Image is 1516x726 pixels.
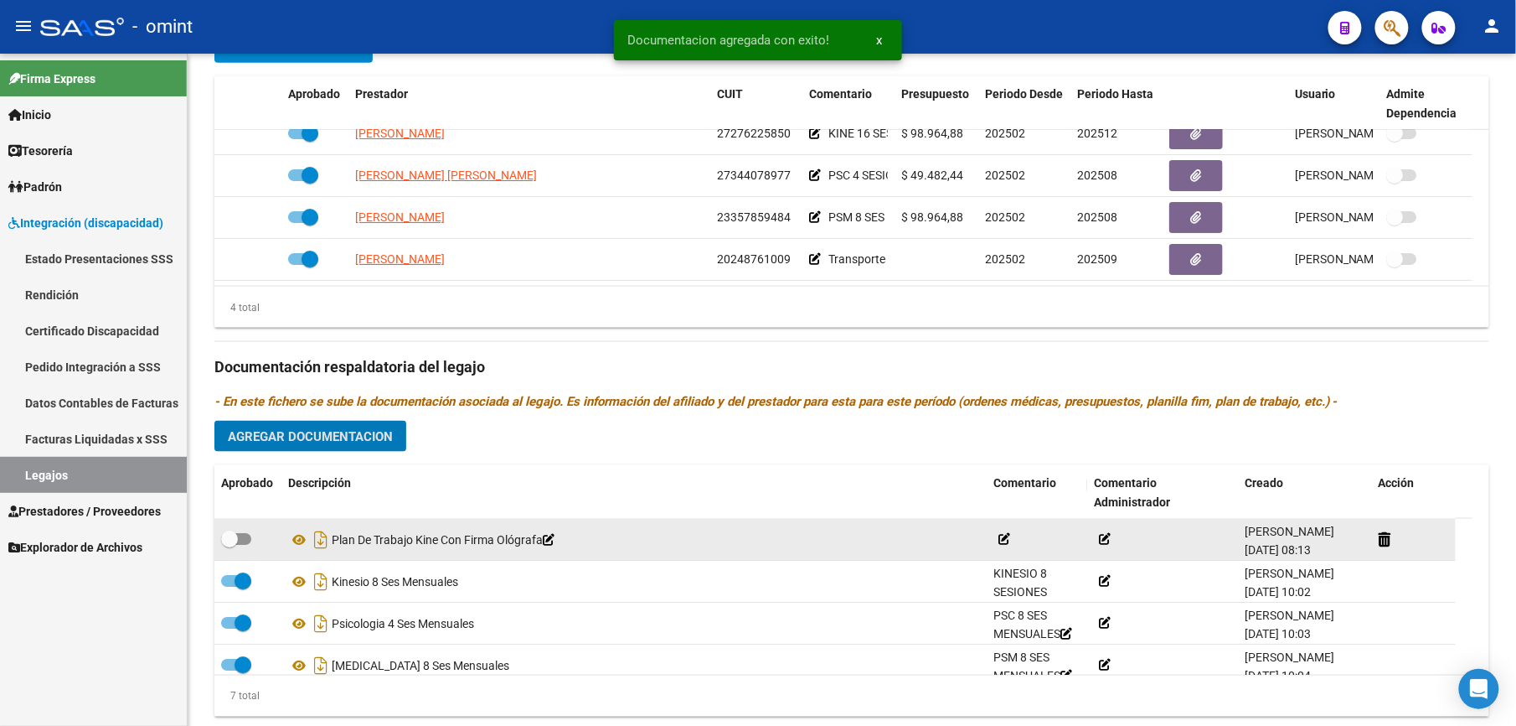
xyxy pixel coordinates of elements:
span: [PERSON_NAME] [PERSON_NAME] [355,169,537,182]
span: [PERSON_NAME] [DATE] [1295,210,1426,224]
span: $ 98.964,88 [901,127,963,140]
span: 20248761009 [717,252,791,266]
span: $ 98.964,88 [901,210,963,224]
span: [PERSON_NAME] [355,252,445,266]
span: [PERSON_NAME] [355,127,445,140]
span: 202502 [985,252,1025,266]
datatable-header-cell: Comentario Administrador [1087,465,1238,521]
span: Transporte Educativo 264 kms Transporte especial 252 kms Total kms autorizados: 516 [828,252,1281,266]
span: 27276225850 [717,127,791,140]
span: 202502 [985,169,1025,182]
span: Presupuesto [901,87,969,101]
datatable-header-cell: Comentario [987,465,1087,521]
div: Open Intercom Messenger [1459,669,1499,709]
datatable-header-cell: CUIT [710,76,802,132]
span: Comentario [809,87,872,101]
span: 202512 [1077,127,1117,140]
span: [DATE] 10:04 [1245,669,1311,682]
datatable-header-cell: Creado [1238,465,1372,521]
span: [PERSON_NAME] [1245,525,1334,538]
span: $ 49.482,44 [901,169,963,182]
span: 27344078977 [717,169,791,182]
h3: Documentación respaldatoria del legajo [214,355,1489,379]
div: 4 total [214,298,260,317]
span: Periodo Hasta [1077,87,1153,101]
div: Kinesio 8 Ses Mensuales [288,568,980,595]
span: Inicio [8,106,51,124]
span: 202502 [985,127,1025,140]
span: [PERSON_NAME] [DATE] [1295,169,1426,182]
i: Descargar documento [310,610,332,637]
i: Descargar documento [310,652,332,679]
i: - En este fichero se sube la documentación asociada al legajo. Es información del afiliado y del ... [214,394,1338,409]
span: KINESIO 8 SESIONES MENSUALES [993,567,1072,619]
mat-icon: person [1482,16,1503,36]
span: 202509 [1077,252,1117,266]
button: Agregar Documentacion [214,421,406,452]
span: [PERSON_NAME] [1245,651,1334,664]
span: PSC 8 SES MENSUALES [993,609,1072,641]
datatable-header-cell: Comentario [802,76,895,132]
span: [DATE] 10:03 [1245,627,1311,640]
span: Firma Express [8,70,95,88]
span: Explorador de Archivos [8,538,142,557]
span: PSM 8 SES MENSUALES [828,210,954,224]
span: [PERSON_NAME] [355,210,445,224]
div: [MEDICAL_DATA] 8 Ses Mensuales [288,652,980,679]
span: 202508 [1077,210,1117,224]
span: [PERSON_NAME] [1245,609,1334,622]
datatable-header-cell: Acción [1372,465,1456,521]
span: [PERSON_NAME] [DATE] [1295,252,1426,266]
span: x [876,33,882,48]
datatable-header-cell: Admite Dependencia [1380,76,1472,132]
datatable-header-cell: Periodo Hasta [1070,76,1163,132]
span: 23357859484 [717,210,791,224]
span: Comentario [993,476,1056,490]
span: - omint [132,8,193,45]
span: Prestadores / Proveedores [8,502,161,521]
button: x [863,25,895,55]
mat-icon: menu [13,16,34,36]
div: 7 total [214,687,260,706]
span: Acción [1379,476,1415,490]
span: Aprobado [288,87,340,101]
span: Creado [1245,476,1283,490]
datatable-header-cell: Usuario [1288,76,1380,132]
span: Padrón [8,178,62,196]
datatable-header-cell: Descripción [281,465,987,521]
datatable-header-cell: Periodo Desde [978,76,1070,132]
span: [DATE] 10:02 [1245,585,1311,599]
span: [PERSON_NAME] [1245,567,1334,580]
datatable-header-cell: Presupuesto [895,76,978,132]
div: Plan De Trabajo Kine Con Firma Ológrafa [288,526,980,553]
span: 202502 [985,210,1025,224]
span: Prestador [355,87,408,101]
i: Descargar documento [310,568,332,595]
span: Documentacion agregada con exito! [627,32,829,49]
datatable-header-cell: Prestador [348,76,710,132]
span: PSC 4 SESIONES MENSUALES [828,169,985,182]
span: Admite Dependencia [1387,87,1457,120]
span: Agregar Documentacion [228,429,393,444]
div: Psicologia 4 Ses Mensuales [288,610,980,637]
span: Usuario [1295,87,1336,101]
span: Aprobado [221,476,273,490]
span: PSM 8 SES MENSUALES [993,651,1072,683]
span: 202508 [1077,169,1117,182]
span: [PERSON_NAME] [DATE] [1295,127,1426,140]
span: Comentario Administrador [1094,476,1170,509]
span: KINE 16 SESIONES DESDE JULIO - 8 SES MENSUALES hasta JUNIO / según caso 35471068/01 se extiende p... [828,127,1489,140]
span: [DATE] 08:13 [1245,543,1311,557]
span: CUIT [717,87,743,101]
datatable-header-cell: Aprobado [281,76,348,132]
span: Descripción [288,476,351,490]
span: Integración (discapacidad) [8,214,163,232]
i: Descargar documento [310,526,332,553]
span: Periodo Desde [985,87,1063,101]
datatable-header-cell: Aprobado [214,465,281,521]
span: Tesorería [8,142,73,160]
